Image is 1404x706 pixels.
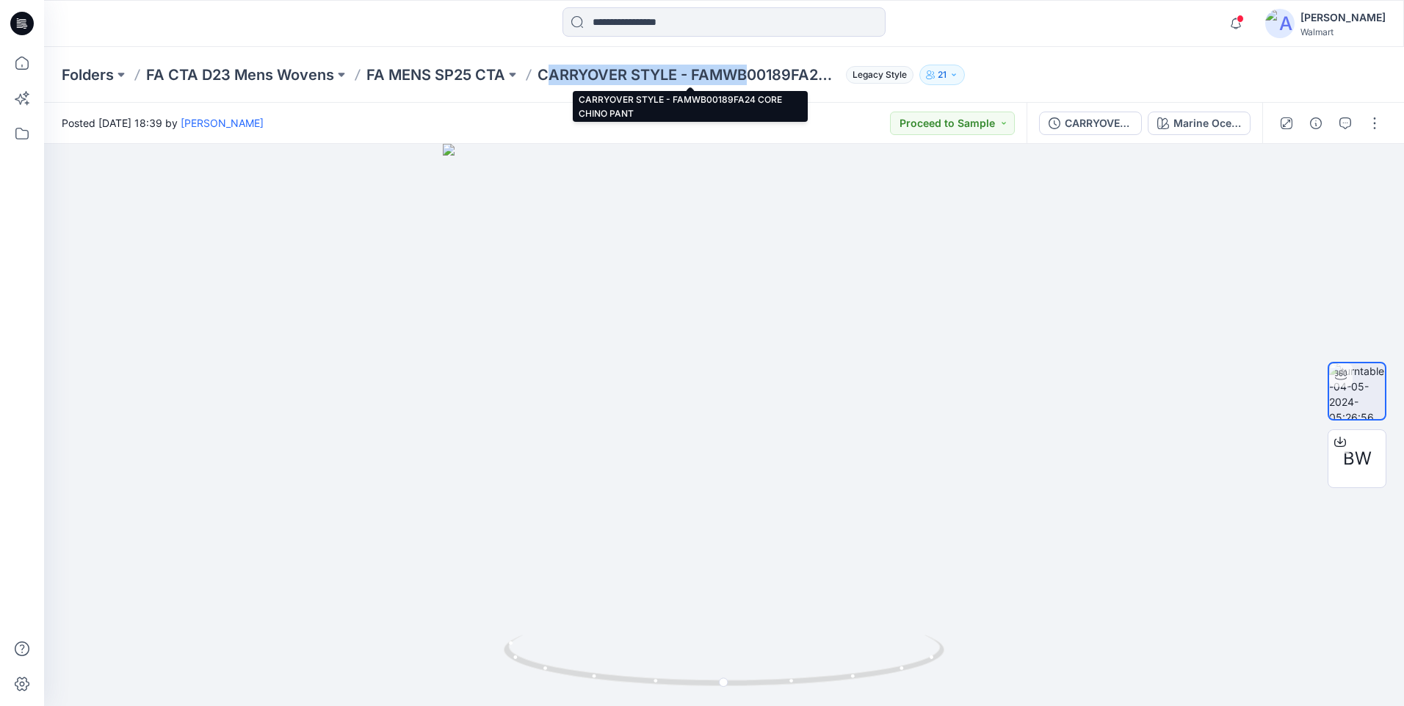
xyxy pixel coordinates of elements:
p: 21 [938,67,947,83]
button: Legacy Style [840,65,913,85]
button: 21 [919,65,965,85]
p: CARRYOVER STYLE - FAMWB00189FA24 CORE CHINO PANT [538,65,840,85]
a: FA CTA D23 Mens Wovens [146,65,334,85]
button: Marine Ocean [1148,112,1251,135]
div: Marine Ocean [1173,115,1241,131]
button: Details [1304,112,1328,135]
span: Posted [DATE] 18:39 by [62,115,264,131]
div: [PERSON_NAME] [1300,9,1386,26]
a: [PERSON_NAME] [181,117,264,129]
div: CARRYOVER STYLE - FAMWB00189FA24 CORE CHINO PANT-05.02_16 [1065,115,1132,131]
div: Walmart [1300,26,1386,37]
img: turntable-04-05-2024-05:26:56 [1329,363,1385,419]
a: Folders [62,65,114,85]
a: FA MENS SP25 CTA [366,65,505,85]
span: Legacy Style [846,66,913,84]
span: BW [1343,445,1372,472]
img: avatar [1265,9,1295,38]
button: CARRYOVER STYLE - FAMWB00189FA24 CORE CHINO PANT-05.02_16 [1039,112,1142,135]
